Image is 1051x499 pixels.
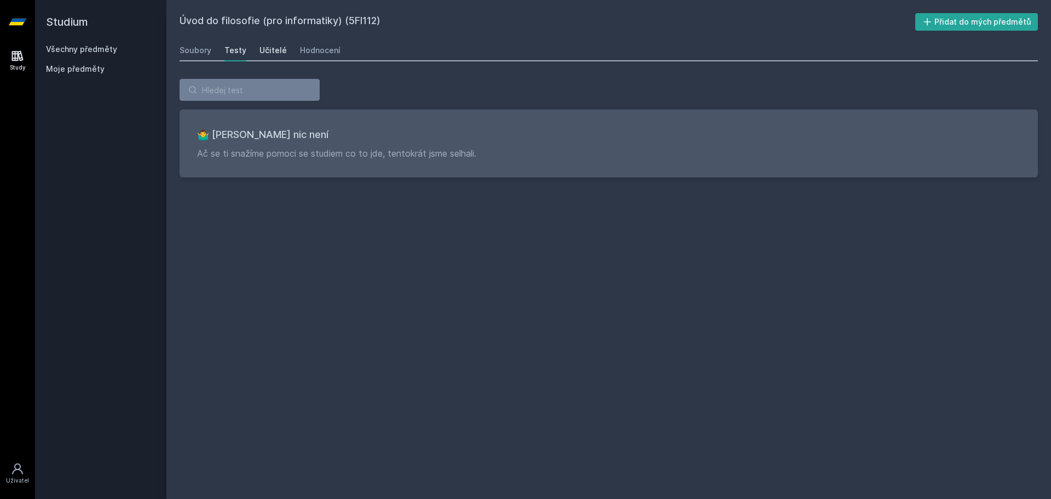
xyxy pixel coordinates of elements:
[300,45,340,56] div: Hodnocení
[224,45,246,56] div: Testy
[6,477,29,485] div: Uživatel
[180,79,320,101] input: Hledej test
[46,44,117,54] a: Všechny předměty
[259,39,287,61] a: Učitelé
[180,39,211,61] a: Soubory
[180,13,915,31] h2: Úvod do filosofie (pro informatiky) (5FI112)
[259,45,287,56] div: Učitelé
[197,127,1020,142] h3: 🤷‍♂️ [PERSON_NAME] nic není
[224,39,246,61] a: Testy
[46,64,105,74] span: Moje předměty
[300,39,340,61] a: Hodnocení
[2,44,33,77] a: Study
[180,45,211,56] div: Soubory
[197,147,1020,160] p: Ač se ti snažíme pomoci se studiem co to jde, tentokrát jsme selhali.
[10,64,26,72] div: Study
[2,457,33,490] a: Uživatel
[915,13,1038,31] button: Přidat do mých předmětů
